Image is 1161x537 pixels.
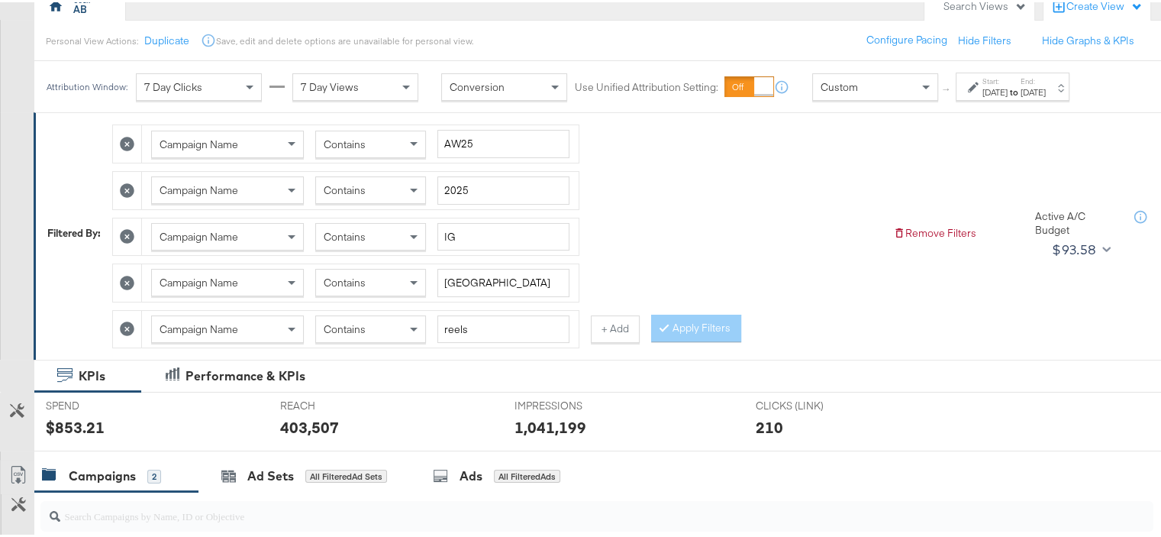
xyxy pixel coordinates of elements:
[46,79,128,90] div: Attribution Window:
[324,181,366,195] span: Contains
[160,181,238,195] span: Campaign Name
[514,396,629,411] span: IMPRESSIONS
[144,31,189,46] button: Duplicate
[575,78,718,92] label: Use Unified Attribution Setting:
[755,396,869,411] span: CLICKS (LINK)
[305,467,387,481] div: All Filtered Ad Sets
[60,493,1053,522] input: Search Campaigns by Name, ID or Objective
[69,465,136,483] div: Campaigns
[160,273,238,287] span: Campaign Name
[450,78,505,92] span: Conversion
[437,313,569,341] input: Enter a search term
[1046,235,1114,260] button: $93.58
[324,228,366,241] span: Contains
[821,78,858,92] span: Custom
[247,465,294,483] div: Ad Sets
[324,273,366,287] span: Contains
[437,128,569,156] input: Enter a search term
[280,414,339,436] div: 403,507
[893,224,976,238] button: Remove Filters
[185,365,305,383] div: Performance & KPIs
[301,78,359,92] span: 7 Day Views
[160,228,238,241] span: Campaign Name
[324,135,366,149] span: Contains
[1008,84,1021,95] strong: to
[160,135,238,149] span: Campaign Name
[940,85,954,90] span: ↑
[1052,236,1096,259] div: $93.58
[1021,84,1046,96] div: [DATE]
[1042,31,1134,46] button: Hide Graphs & KPIs
[160,320,238,334] span: Campaign Name
[591,313,640,341] button: + Add
[216,33,473,45] div: Save, edit and delete options are unavailable for personal view.
[1021,74,1046,84] label: End:
[144,78,202,92] span: 7 Day Clicks
[755,414,782,436] div: 210
[437,267,569,295] input: Enter a search term
[958,31,1011,46] button: Hide Filters
[46,33,138,45] div: Personal View Actions:
[982,74,1008,84] label: Start:
[46,414,105,436] div: $853.21
[514,414,586,436] div: 1,041,199
[494,467,560,481] div: All Filtered Ads
[79,365,105,383] div: KPIs
[856,24,958,52] button: Configure Pacing
[324,320,366,334] span: Contains
[460,465,482,483] div: Ads
[982,84,1008,96] div: [DATE]
[47,224,101,238] div: Filtered By:
[1035,207,1119,235] div: Active A/C Budget
[46,396,160,411] span: SPEND
[437,174,569,202] input: Enter a search term
[280,396,395,411] span: REACH
[437,221,569,249] input: Enter a search term
[147,467,161,481] div: 2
